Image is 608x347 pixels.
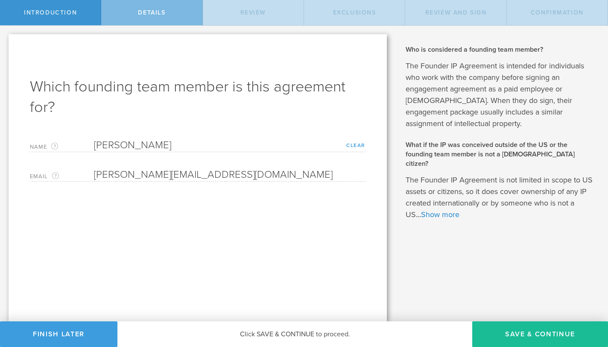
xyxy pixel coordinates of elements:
input: Required [94,168,361,181]
a: Clear [346,142,365,148]
span: Confirmation [531,9,584,16]
p: The Founder IP Agreement is intended for individuals who work with the company before signing an ... [406,60,595,129]
p: The Founder IP Agreement is not limited in scope to US assets or citizens, so it does cover owner... [406,174,595,221]
input: Required [94,139,365,152]
span: Introduction [24,9,77,16]
span: Review and Sign [425,9,487,16]
h2: Who is considered a founding team member? [406,45,595,54]
h2: What if the IP was conceived outside of the US or the founding team member is not a [DEMOGRAPHIC_... [406,140,595,169]
span: Details [138,9,165,16]
span: Review [240,9,266,16]
label: Name [30,142,94,152]
span: Exclusions [333,9,376,16]
button: Save & Continue [472,321,608,347]
h1: Which founding team member is this agreement for? [30,76,365,118]
div: Click SAVE & CONTINUE to proceed. [117,321,472,347]
a: Show more [421,210,459,219]
label: Email [30,171,94,181]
